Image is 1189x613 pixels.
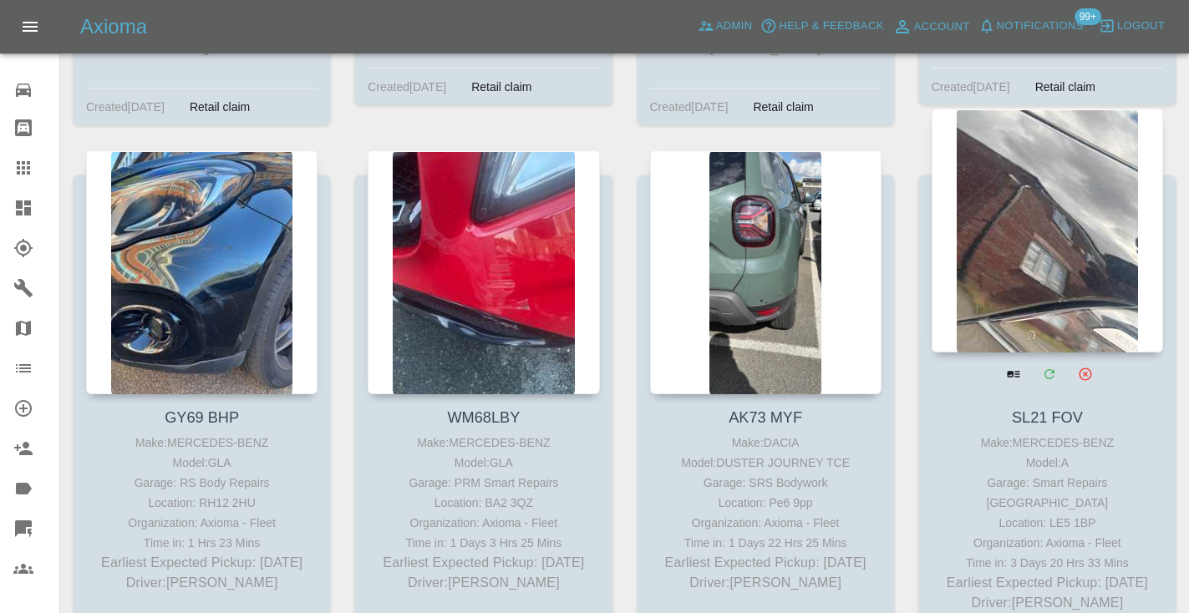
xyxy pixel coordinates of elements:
a: View [996,357,1030,391]
div: Model: GLA [90,453,313,473]
div: Organization: Axioma - Fleet [372,513,595,533]
div: Retail claim [740,97,826,117]
a: GY69 BHP [165,409,239,426]
div: Time in: 1 Days 3 Hrs 25 Mins [372,533,595,553]
div: Created [DATE] [86,97,165,117]
div: Organization: Axioma - Fleet [654,513,877,533]
div: Model: A [936,453,1159,473]
div: Make: DACIA [654,433,877,453]
span: Account [914,18,970,37]
a: Admin [694,13,757,39]
div: Garage: RS Body Repairs [90,473,313,493]
p: Earliest Expected Pickup: [DATE] [372,553,595,573]
button: Archive [1068,357,1102,391]
div: Organization: Axioma - Fleet [90,513,313,533]
p: Earliest Expected Pickup: [DATE] [90,553,313,573]
div: Created [DATE] [650,97,729,117]
div: Location: BA2 3QZ [372,493,595,513]
button: Logout [1095,13,1169,39]
div: Created [DATE] [932,77,1010,97]
a: SL21 FOV [1012,409,1083,426]
div: Location: Pe6 9pp [654,493,877,513]
h5: Axioma [80,13,147,40]
div: Make: MERCEDES-BENZ [936,433,1159,453]
a: WM68LBY [447,409,520,426]
a: Modify [1032,357,1066,391]
a: AK73 MYF [729,409,802,426]
div: Garage: SRS Bodywork [654,473,877,493]
div: Model: GLA [372,453,595,473]
div: Location: LE5 1BP [936,513,1159,533]
div: Time in: 3 Days 20 Hrs 33 Mins [936,553,1159,573]
div: Retail claim [177,97,262,117]
div: Make: MERCEDES-BENZ [90,433,313,453]
p: Driver: [PERSON_NAME] [90,573,313,593]
p: Driver: [PERSON_NAME] [936,593,1159,613]
div: Retail claim [459,77,544,97]
button: Help & Feedback [756,13,887,39]
span: Admin [716,17,753,36]
span: 99+ [1075,8,1101,25]
p: Driver: [PERSON_NAME] [654,573,877,593]
button: Open drawer [10,7,50,47]
span: Help & Feedback [779,17,883,36]
span: Notifications [997,17,1084,36]
div: Created [DATE] [368,77,446,97]
button: Notifications [974,13,1088,39]
div: Retail claim [1023,77,1108,97]
div: Location: RH12 2HU [90,493,313,513]
div: Garage: Smart Repairs [GEOGRAPHIC_DATA] [936,473,1159,513]
div: Time in: 1 Days 22 Hrs 25 Mins [654,533,877,553]
p: Earliest Expected Pickup: [DATE] [654,553,877,573]
div: Model: DUSTER JOURNEY TCE [654,453,877,473]
p: Earliest Expected Pickup: [DATE] [936,573,1159,593]
div: Make: MERCEDES-BENZ [372,433,595,453]
a: Account [888,13,974,40]
div: Time in: 1 Hrs 23 Mins [90,533,313,553]
span: Logout [1117,17,1165,36]
div: Garage: PRM Smart Repairs [372,473,595,493]
div: Organization: Axioma - Fleet [936,533,1159,553]
p: Driver: [PERSON_NAME] [372,573,595,593]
